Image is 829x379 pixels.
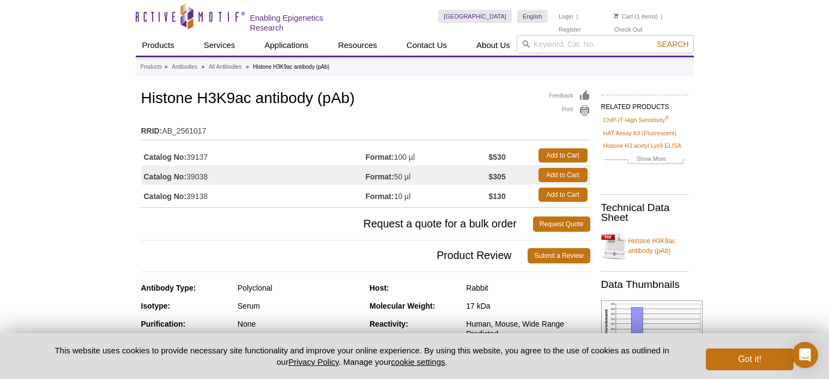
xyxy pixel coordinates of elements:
[601,280,688,290] h2: Data Thumbnails
[141,165,366,185] td: 39038
[559,26,581,33] a: Register
[144,191,187,201] strong: Catalog No:
[141,119,590,137] td: AB_2561017
[653,39,692,49] button: Search
[559,13,573,20] a: Login
[144,152,187,162] strong: Catalog No:
[197,35,242,56] a: Services
[258,35,315,56] a: Applications
[538,168,588,182] a: Add to Cart
[400,35,453,56] a: Contact Us
[601,203,688,222] h2: Technical Data Sheet
[36,345,688,368] p: This website uses cookies to provide necessary site functionality and improve your online experie...
[549,90,590,102] a: Feedback
[706,348,793,370] button: Got it!
[370,320,408,328] strong: Reactivity:
[370,284,389,292] strong: Host:
[614,13,633,20] a: Cart
[466,283,590,293] div: Rabbit
[141,90,590,109] h1: Histone H3K9ac antibody (pAb)
[603,154,686,166] a: Show More
[141,284,196,292] strong: Antibody Type:
[603,128,677,138] a: HAT Assay Kit (Fluorescent)
[141,216,533,232] span: Request a quote for a bulk order
[141,185,366,204] td: 39138
[601,230,688,262] a: Histone H3K9ac antibody (pAb)
[366,172,394,182] strong: Format:
[538,148,588,163] a: Add to Cart
[238,301,361,311] div: Serum
[549,105,590,117] a: Print
[366,185,489,204] td: 10 µl
[366,191,394,201] strong: Format:
[141,320,186,328] strong: Purification:
[470,35,517,56] a: About Us
[141,146,366,165] td: 39137
[614,10,658,23] li: (1 items)
[517,10,548,23] a: English
[489,152,506,162] strong: $530
[141,248,528,263] span: Product Review
[661,10,663,23] li: |
[438,10,512,23] a: [GEOGRAPHIC_DATA]
[489,191,506,201] strong: $130
[172,62,197,72] a: Antibodies
[144,172,187,182] strong: Catalog No:
[657,40,688,49] span: Search
[601,94,688,114] h2: RELATED PRODUCTS
[366,165,489,185] td: 50 µl
[366,152,394,162] strong: Format:
[331,35,384,56] a: Resources
[614,13,619,19] img: Your Cart
[288,357,338,366] a: Privacy Policy
[665,116,669,121] sup: ®
[538,188,588,202] a: Add to Cart
[250,13,359,33] h2: Enabling Epigenetics Research
[533,216,590,232] a: Request Quote
[202,64,205,70] li: »
[601,300,703,359] img: Histone H3K9ac antibody (pAb) tested by ChIP.
[165,64,168,70] li: »
[528,248,590,263] a: Submit a Review
[238,283,361,293] div: Polyclonal
[576,10,578,23] li: |
[489,172,506,182] strong: $305
[466,319,590,339] div: Human, Mouse, Wide Range Predicted
[603,141,682,151] a: Histone H3 acetyl Lys9 ELISA
[792,342,818,368] div: Open Intercom Messenger
[366,146,489,165] td: 100 µl
[370,302,435,310] strong: Molecular Weight:
[238,319,361,329] div: None
[466,301,590,311] div: 17 kDa
[614,26,642,33] a: Check Out
[209,62,241,72] a: All Antibodies
[253,64,329,70] li: Histone H3K9ac antibody (pAb)
[517,35,694,53] input: Keyword, Cat. No.
[141,126,162,136] strong: RRID:
[141,302,171,310] strong: Isotype:
[246,64,249,70] li: »
[136,35,181,56] a: Products
[603,115,669,125] a: ChIP-IT High Sensitivity®
[141,62,162,72] a: Products
[391,357,445,366] button: cookie settings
